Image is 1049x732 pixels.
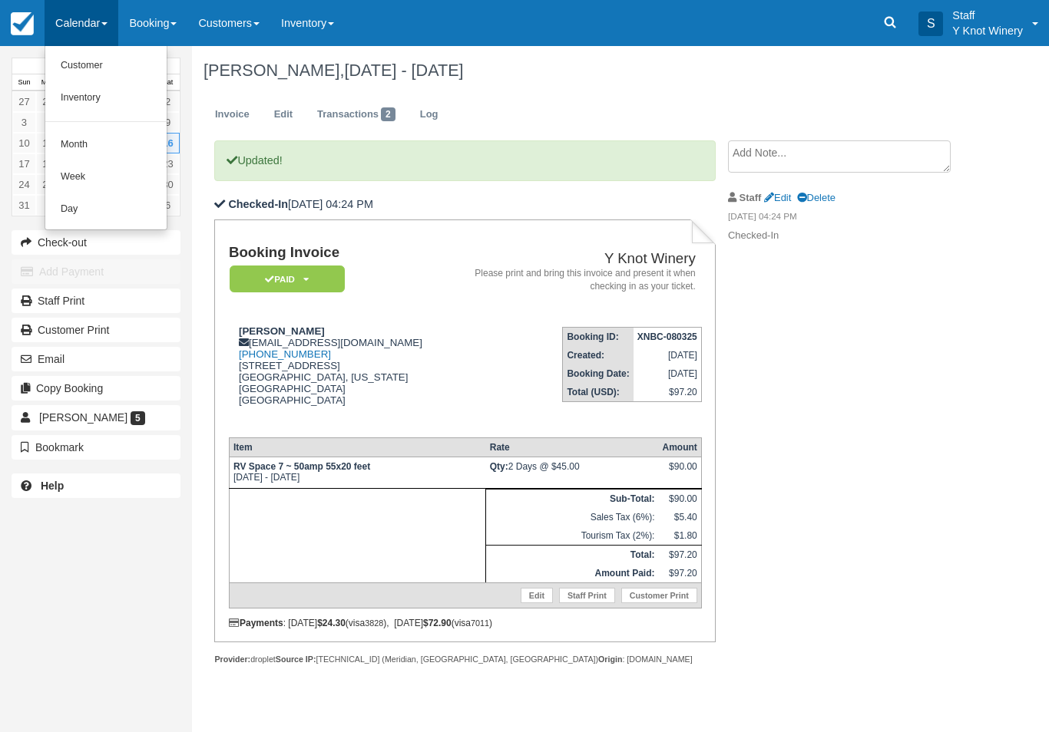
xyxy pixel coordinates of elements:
ul: Calendar [45,46,167,230]
a: Day [45,193,167,226]
a: Inventory [45,82,167,114]
a: Month [45,129,167,161]
a: Customer [45,50,167,82]
a: Week [45,161,167,193]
